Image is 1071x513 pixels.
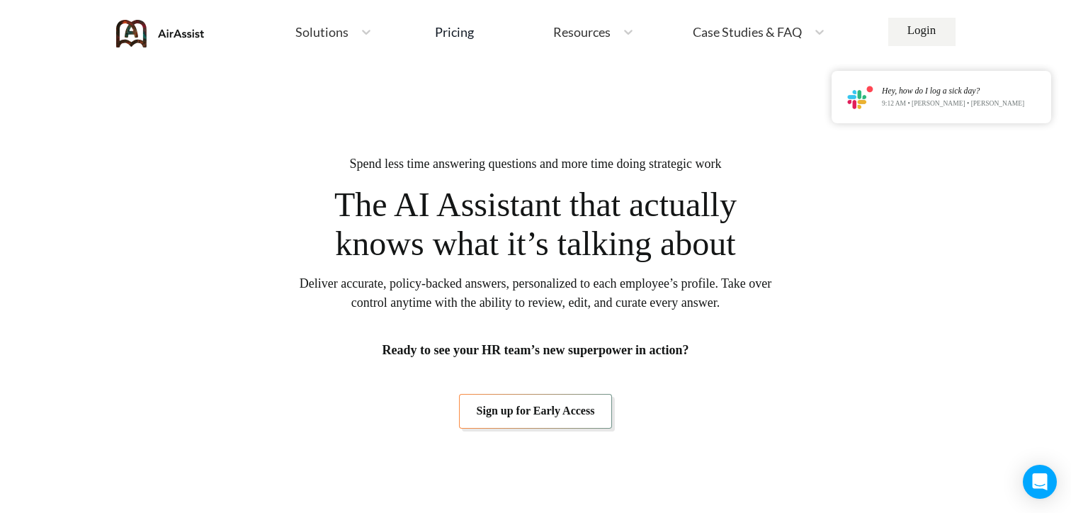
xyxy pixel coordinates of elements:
[693,26,802,38] span: Case Studies & FAQ
[298,274,773,312] span: Deliver accurate, policy-backed answers, personalized to each employee’s profile. Take over contr...
[295,26,348,38] span: Solutions
[882,100,1024,108] p: 9:12 AM • [PERSON_NAME] • [PERSON_NAME]
[435,26,474,38] div: Pricing
[435,19,474,45] a: Pricing
[553,26,611,38] span: Resources
[459,394,613,428] a: Sign up for Early Access
[882,86,1024,96] div: Hey, how do I log a sick day?
[316,185,756,263] span: The AI Assistant that actually knows what it’s talking about
[847,85,873,109] img: notification
[350,154,722,174] span: Spend less time answering questions and more time doing strategic work
[888,18,956,46] a: Login
[116,20,205,47] img: AirAssist
[382,341,688,360] span: Ready to see your HR team’s new superpower in action?
[1023,465,1057,499] div: Open Intercom Messenger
